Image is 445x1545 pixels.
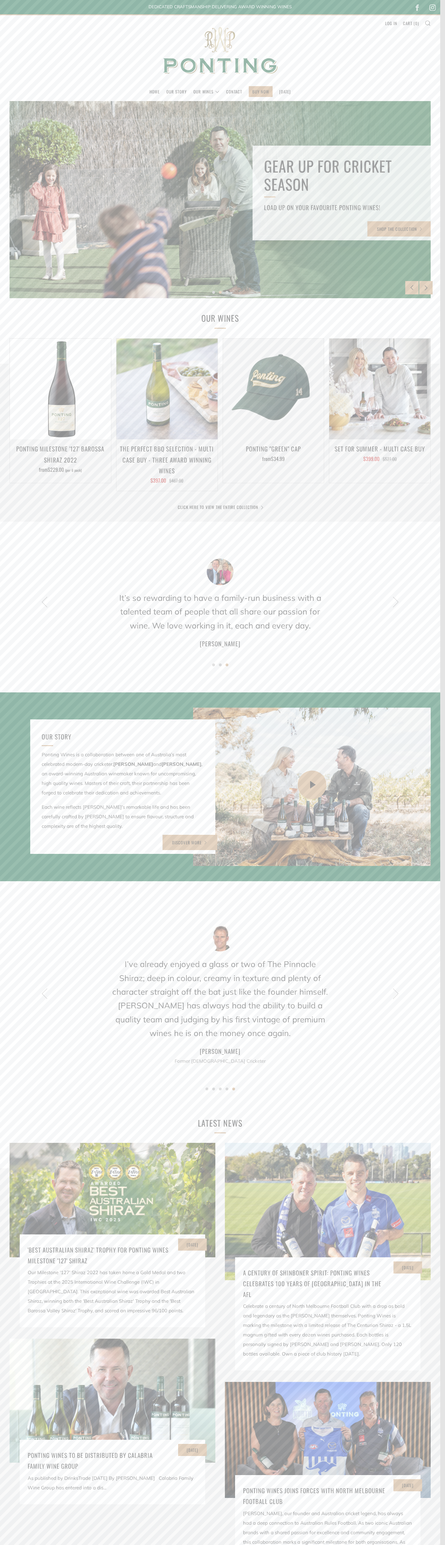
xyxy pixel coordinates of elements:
button: 4 [226,1088,228,1090]
h3: OUR STORY [42,731,204,742]
img: Ponting Wines Joins Forces with North Melbourne Football Club [225,1382,431,1498]
time: [DATE] [402,1264,414,1271]
strong: [PERSON_NAME] [113,761,153,767]
h2: OUR WINES [115,312,325,325]
a: CLICK HERE TO VIEW THE ENTIRE COLLECTION [178,504,262,510]
h2: Latest News [115,1116,325,1130]
h3: Ponting "Green" Cap [226,443,321,454]
a: Cart (0) [403,18,419,28]
time: [DATE] [187,1241,198,1248]
img: Ponting Wines [156,15,284,86]
h2: It’s so rewarding to have a family-run business with a talented team of people that all share our... [112,591,328,632]
h3: The perfect BBQ selection - MULTI CASE BUY - Three award winning wines [120,443,214,476]
h3: Ponting Milestone '127' Barossa Shiraz 2022 [13,443,108,465]
a: Contact [226,86,242,97]
a: DISCOVER MORE [163,835,217,850]
a: A Century of Shinboner Spirit: Ponting Wines Celebrates 100 Years of [GEOGRAPHIC_DATA] in the AFL [243,1267,412,1300]
span: $399.00 [363,455,379,463]
time: [DATE] [402,1482,414,1488]
p: Ponting Wines is a collaboration between one of Australia’s most celebrated modern-day cricketer,... [42,750,204,798]
a: Our Wines [193,86,219,97]
a: Ponting Milestone '127' Barossa Shiraz 2022 from$229.00 (per 6 pack) [10,443,111,475]
a: Set For Summer - Multi Case Buy $399.00 $527.00 [329,443,430,475]
span: $34.99 [271,455,285,463]
button: 1 [205,1088,208,1090]
button: 3 [219,1088,222,1090]
h4: Load up on your favourite Ponting Wines! [264,202,419,213]
h4: [PERSON_NAME] [112,1046,328,1056]
button: 1 [212,663,215,666]
button: 3 [226,291,228,294]
div: Celebrate a century of North Melbourne Football Club with a drop as bold and legendary as the [PE... [243,1301,412,1359]
button: 5 [232,1088,235,1090]
p: Former [DEMOGRAPHIC_DATA] Cricketer [112,1056,328,1066]
img: A Century of Shinboner Spirit: Ponting Wines Celebrates 100 Years of North Melbourne in the AFL [225,1143,431,1280]
h2: I’ve already enjoyed a glass or two of The Pinnacle Shiraz; deep in colour, creamy in texture and... [112,957,328,1040]
a: 'Best Australian Shiraz' Trophy for Ponting Wines Milestone '127' Shiraz [28,1244,197,1266]
button: 2 [212,1088,215,1090]
a: Our Story [166,86,187,97]
button: 3 [226,663,228,666]
button: 1 [212,291,215,294]
h3: Set For Summer - Multi Case Buy [332,443,427,454]
img: 'Best Australian Shiraz' Trophy for Ponting Wines Milestone '127' Shiraz [10,1143,215,1257]
div: Our Milestone '127' Shiraz 2022 has taken home a Gold Medal and two Trophies at the 2025 Internat... [28,1268,197,1315]
p: Each wine reflects [PERSON_NAME]’s remarkable life and has been carefully crafted by [PERSON_NAME... [42,802,204,831]
a: SHOP THE COLLECTION [367,221,433,237]
span: from [39,466,82,473]
span: $229.00 [48,466,64,473]
span: $397.00 [150,477,166,484]
button: 2 [219,291,222,294]
a: The perfect BBQ selection - MULTI CASE BUY - Three award winning wines $397.00 $467.00 [116,443,218,483]
span: $527.00 [383,456,397,462]
h2: GEAR UP FOR CRICKET SEASON [264,157,419,194]
a: Ponting Wines Joins Forces with North Melbourne Football Club [243,1485,412,1507]
span: 0 [415,20,418,26]
div: As published by DrinksTrade [DATE] By [PERSON_NAME] Calabria Family Wine Group has entered into a... [28,1473,197,1493]
a: Log in [385,18,397,28]
a: Ponting Wines to be distributed by Calabria Family Wine Group [28,1450,197,1471]
a: Ponting "Green" Cap from$34.99 [223,443,324,475]
span: (per 6 pack) [65,469,82,472]
a: BUY NOW [252,86,269,97]
h4: [PERSON_NAME] [112,638,328,649]
button: 2 [219,663,222,666]
strong: [PERSON_NAME] [162,761,201,767]
span: $467.00 [169,477,183,484]
span: from [262,455,285,463]
time: [DATE] [187,1447,198,1453]
img: Ponting Wines to be distributed by Calabria Family Wine Group [10,1339,215,1463]
a: [DATE] [279,86,291,97]
a: Home [149,86,160,97]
